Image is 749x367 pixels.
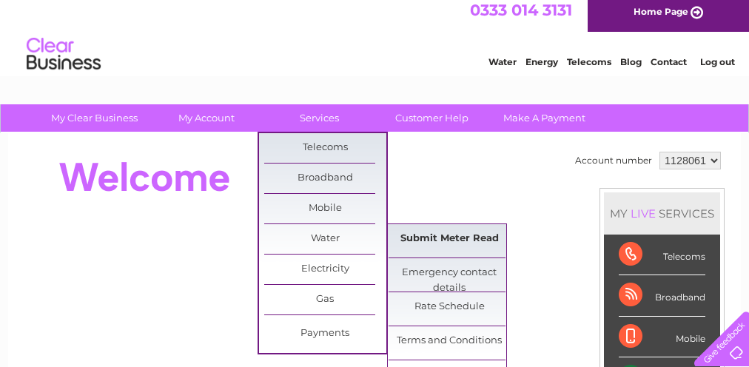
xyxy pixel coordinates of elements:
td: Account number [571,148,656,173]
a: Water [264,224,386,254]
a: Electricity [264,255,386,284]
a: Terms and Conditions [389,326,511,356]
a: Blog [620,63,642,74]
a: Make A Payment [483,104,605,132]
a: Telecoms [264,133,386,163]
a: Rate Schedule [389,292,511,322]
a: Contact [651,63,687,74]
a: Log out [700,63,735,74]
a: Energy [525,63,558,74]
div: Mobile [619,317,705,357]
a: Gas [264,285,386,314]
a: Customer Help [371,104,493,132]
div: Broadband [619,275,705,316]
a: Water [488,63,517,74]
div: Telecoms [619,235,705,275]
a: Services [258,104,380,132]
div: MY SERVICES [604,192,720,235]
a: My Clear Business [33,104,155,132]
a: Broadband [264,164,386,193]
div: Clear Business is a trading name of Verastar Limited (registered in [GEOGRAPHIC_DATA] No. 3667643... [26,8,725,72]
a: 0333 014 3131 [470,7,572,26]
img: logo.png [26,38,101,84]
a: Telecoms [567,63,611,74]
a: Payments [264,319,386,349]
a: My Account [146,104,268,132]
a: Mobile [264,194,386,223]
a: Submit Meter Read [389,224,511,254]
div: LIVE [628,206,659,220]
a: Emergency contact details [389,258,511,288]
